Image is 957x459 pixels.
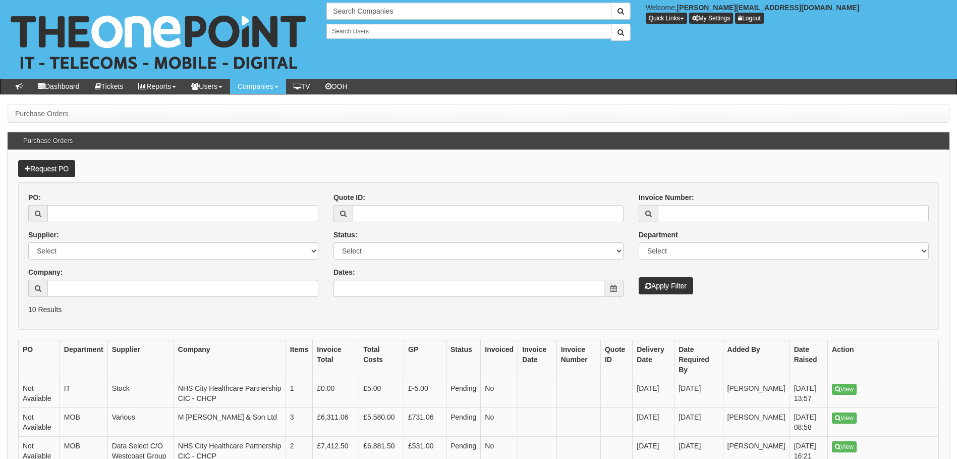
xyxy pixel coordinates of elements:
[633,340,674,379] th: Delivery Date
[790,408,827,437] td: [DATE] 08:58
[318,79,355,94] a: OOH
[313,379,359,408] td: £0.00
[107,408,174,437] td: Various
[18,132,78,149] h3: Purchase Orders
[600,340,632,379] th: Quote ID
[313,340,359,379] th: Invoice Total
[481,408,518,437] td: No
[30,79,87,94] a: Dashboard
[286,340,313,379] th: Items
[326,3,611,20] input: Search Companies
[518,340,557,379] th: Invoice Date
[723,379,790,408] td: [PERSON_NAME]
[446,340,480,379] th: Status
[333,230,357,240] label: Status:
[674,379,723,408] td: [DATE]
[359,340,404,379] th: Total Costs
[19,340,60,379] th: PO
[174,340,286,379] th: Company
[28,192,41,202] label: PO:
[646,13,687,24] button: Quick Links
[404,340,446,379] th: GP
[723,408,790,437] td: [PERSON_NAME]
[639,230,678,240] label: Department
[832,384,857,395] a: View
[60,379,107,408] td: IT
[107,340,174,379] th: Supplier
[735,13,764,24] a: Logout
[174,408,286,437] td: M [PERSON_NAME] & Son Ltd
[790,340,827,379] th: Date Raised
[333,192,365,202] label: Quote ID:
[184,79,230,94] a: Users
[832,413,857,424] a: View
[174,379,286,408] td: NHS City Healthcare Partnership CIC - CHCP
[446,408,480,437] td: Pending
[481,340,518,379] th: Invoiced
[18,160,75,177] a: Request PO
[28,267,63,277] label: Company:
[674,408,723,437] td: [DATE]
[28,230,59,240] label: Supplier:
[723,340,790,379] th: Added By
[832,441,857,452] a: View
[15,109,69,119] li: Purchase Orders
[677,4,860,12] b: [PERSON_NAME][EMAIL_ADDRESS][DOMAIN_NAME]
[60,408,107,437] td: MOB
[689,13,734,24] a: My Settings
[639,277,693,294] button: Apply Filter
[286,379,313,408] td: 1
[639,192,694,202] label: Invoice Number:
[19,408,60,437] td: Not Available
[333,267,355,277] label: Dates:
[359,379,404,408] td: £5.00
[286,79,318,94] a: TV
[28,304,929,315] p: 10 Results
[633,379,674,408] td: [DATE]
[87,79,131,94] a: Tickets
[230,79,286,94] a: Companies
[19,379,60,408] td: Not Available
[828,340,939,379] th: Action
[107,379,174,408] td: Stock
[359,408,404,437] td: £5,580.00
[638,3,957,24] div: Welcome,
[556,340,600,379] th: Invoice Number
[481,379,518,408] td: No
[326,24,611,39] input: Search Users
[60,340,107,379] th: Department
[404,379,446,408] td: £-5.00
[131,79,184,94] a: Reports
[446,379,480,408] td: Pending
[674,340,723,379] th: Date Required By
[790,379,827,408] td: [DATE] 13:57
[313,408,359,437] td: £6,311.06
[633,408,674,437] td: [DATE]
[404,408,446,437] td: £731.06
[286,408,313,437] td: 3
